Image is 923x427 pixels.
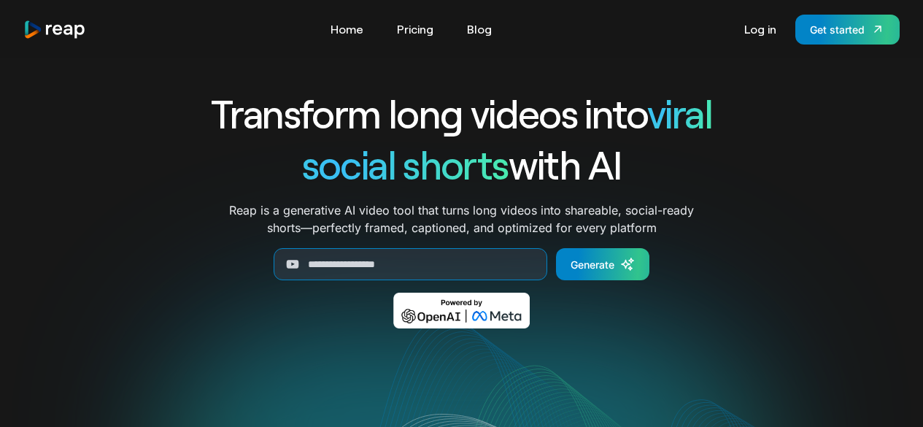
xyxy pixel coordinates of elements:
a: Pricing [390,18,441,41]
a: Generate [556,248,649,280]
div: Get started [810,22,865,37]
span: social shorts [302,140,509,188]
a: Home [323,18,371,41]
div: Generate [571,257,614,272]
p: Reap is a generative AI video tool that turns long videos into shareable, social-ready shorts—per... [229,201,694,236]
a: Get started [795,15,900,45]
a: Blog [460,18,499,41]
h1: with AI [158,139,765,190]
span: viral [647,89,712,136]
a: home [23,20,86,39]
form: Generate Form [158,248,765,280]
a: Log in [737,18,784,41]
img: Powered by OpenAI & Meta [393,293,530,328]
img: reap logo [23,20,86,39]
h1: Transform long videos into [158,88,765,139]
